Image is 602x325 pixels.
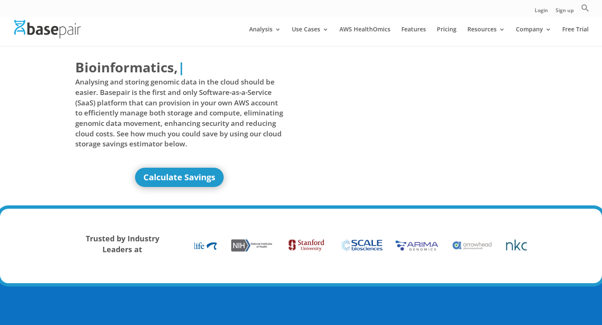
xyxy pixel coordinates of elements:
svg: Search [581,4,589,12]
a: Login [535,8,548,17]
a: Search Icon Link [581,4,589,17]
span: | [178,58,185,76]
a: AWS HealthOmics [339,26,390,46]
a: Free Trial [562,26,589,46]
a: Company [516,26,551,46]
a: Analysis [249,26,281,46]
span: Bioinformatics, [75,58,178,77]
a: Pricing [437,26,457,46]
a: Sign up [556,8,574,17]
a: Features [401,26,426,46]
span: Analysing and storing genomic data in the cloud should be easier. Basepair is the first and only ... [75,77,283,149]
a: Use Cases [292,26,329,46]
iframe: Basepair - NGS Analysis Simplified [307,58,515,175]
strong: Trusted by Industry Leaders at [86,233,159,254]
a: Calculate Savings [135,168,224,187]
img: Basepair [14,20,81,38]
a: Resources [467,26,505,46]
